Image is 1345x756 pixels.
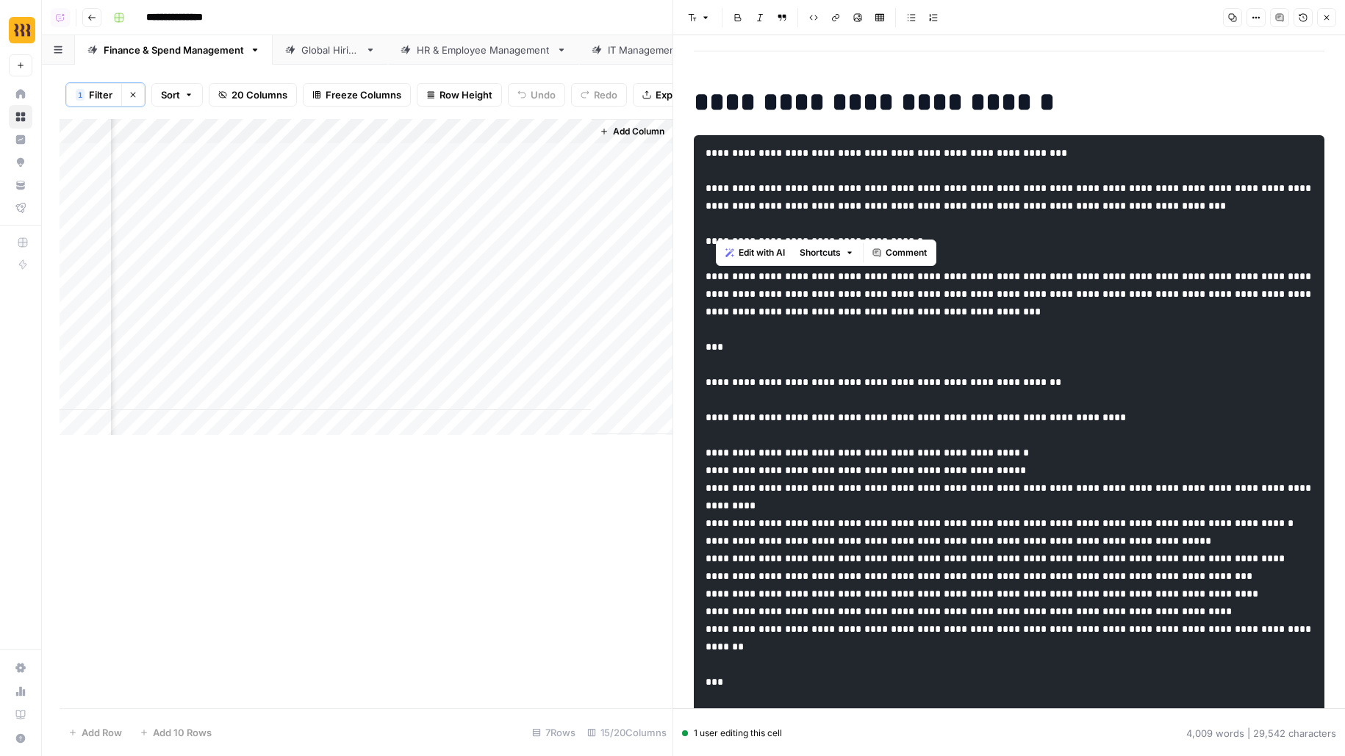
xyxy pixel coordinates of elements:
[9,17,35,43] img: Rippling Logo
[800,246,841,259] span: Shortcuts
[301,43,359,57] div: Global Hiring
[104,43,244,57] div: Finance & Spend Management
[232,87,287,102] span: 20 Columns
[579,35,709,65] a: IT Management
[581,721,672,744] div: 15/20 Columns
[89,87,112,102] span: Filter
[76,89,85,101] div: 1
[78,89,82,101] span: 1
[531,87,556,102] span: Undo
[131,721,220,744] button: Add 10 Rows
[608,43,681,57] div: IT Management
[867,243,933,262] button: Comment
[9,12,32,48] button: Workspace: Rippling
[209,83,297,107] button: 20 Columns
[9,128,32,151] a: Insights
[326,87,401,102] span: Freeze Columns
[388,35,579,65] a: HR & Employee Management
[273,35,388,65] a: Global Hiring
[9,727,32,750] button: Help + Support
[571,83,627,107] button: Redo
[656,87,708,102] span: Export CSV
[739,246,785,259] span: Edit with AI
[75,35,273,65] a: Finance & Spend Management
[417,43,550,57] div: HR & Employee Management
[417,83,502,107] button: Row Height
[720,243,791,262] button: Edit with AI
[82,725,122,740] span: Add Row
[60,721,131,744] button: Add Row
[303,83,411,107] button: Freeze Columns
[66,83,121,107] button: 1Filter
[9,105,32,129] a: Browse
[9,173,32,197] a: Your Data
[508,83,565,107] button: Undo
[633,83,717,107] button: Export CSV
[9,703,32,727] a: Learning Hub
[9,82,32,106] a: Home
[594,122,670,141] button: Add Column
[526,721,581,744] div: 7 Rows
[9,196,32,220] a: Flightpath
[794,243,860,262] button: Shortcuts
[440,87,492,102] span: Row Height
[613,125,664,138] span: Add Column
[153,725,212,740] span: Add 10 Rows
[9,656,32,680] a: Settings
[594,87,617,102] span: Redo
[151,83,203,107] button: Sort
[682,727,782,740] div: 1 user editing this cell
[161,87,180,102] span: Sort
[9,680,32,703] a: Usage
[886,246,927,259] span: Comment
[1186,726,1336,741] div: 4,009 words | 29,542 characters
[9,151,32,174] a: Opportunities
